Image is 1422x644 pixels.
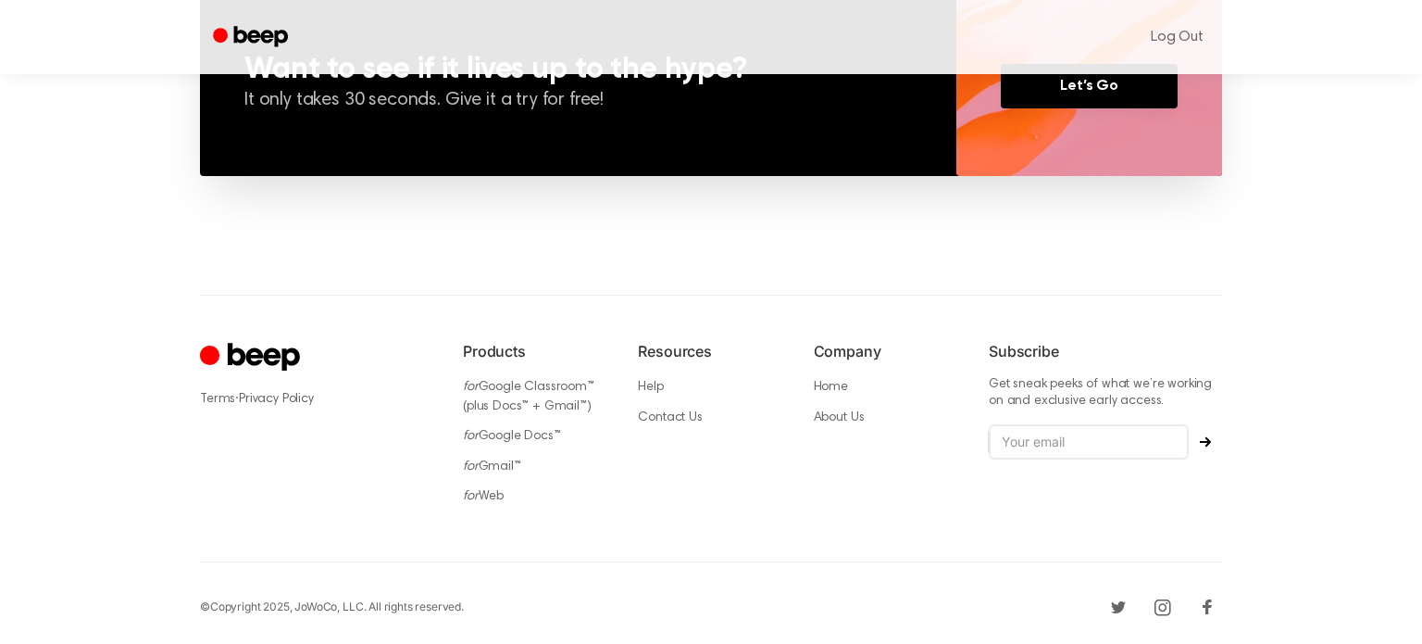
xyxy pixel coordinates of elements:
[463,381,479,394] i: for
[200,393,235,406] a: Terms
[463,490,504,503] a: forWeb
[463,340,608,362] h6: Products
[239,393,314,406] a: Privacy Policy
[1001,64,1178,108] a: Let’s Go
[1104,592,1133,622] a: Twitter
[814,381,848,394] a: Home
[463,461,521,474] a: forGmail™
[463,381,594,413] a: forGoogle Classroom™ (plus Docs™ + Gmail™)
[638,411,702,424] a: Contact Us
[814,411,865,424] a: About Us
[989,377,1222,410] p: Get sneak peeks of what we’re working on and exclusive early access.
[244,88,912,114] p: It only takes 30 seconds. Give it a try for free!
[200,19,305,56] a: Beep
[463,430,479,443] i: for
[200,389,433,409] div: ·
[989,340,1222,362] h6: Subscribe
[200,599,464,615] div: © Copyright 2025, JoWoCo, LLC. All rights reserved.
[200,340,305,376] a: Cruip
[463,490,479,503] i: for
[1189,436,1222,448] button: Subscribe
[989,424,1189,460] input: Your email
[463,461,479,474] i: for
[463,430,561,443] a: forGoogle Docs™
[1148,592,1178,622] a: Instagram
[1192,592,1222,622] a: Facebook
[638,381,663,394] a: Help
[638,340,783,362] h6: Resources
[814,340,959,362] h6: Company
[1132,15,1222,59] a: Log Out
